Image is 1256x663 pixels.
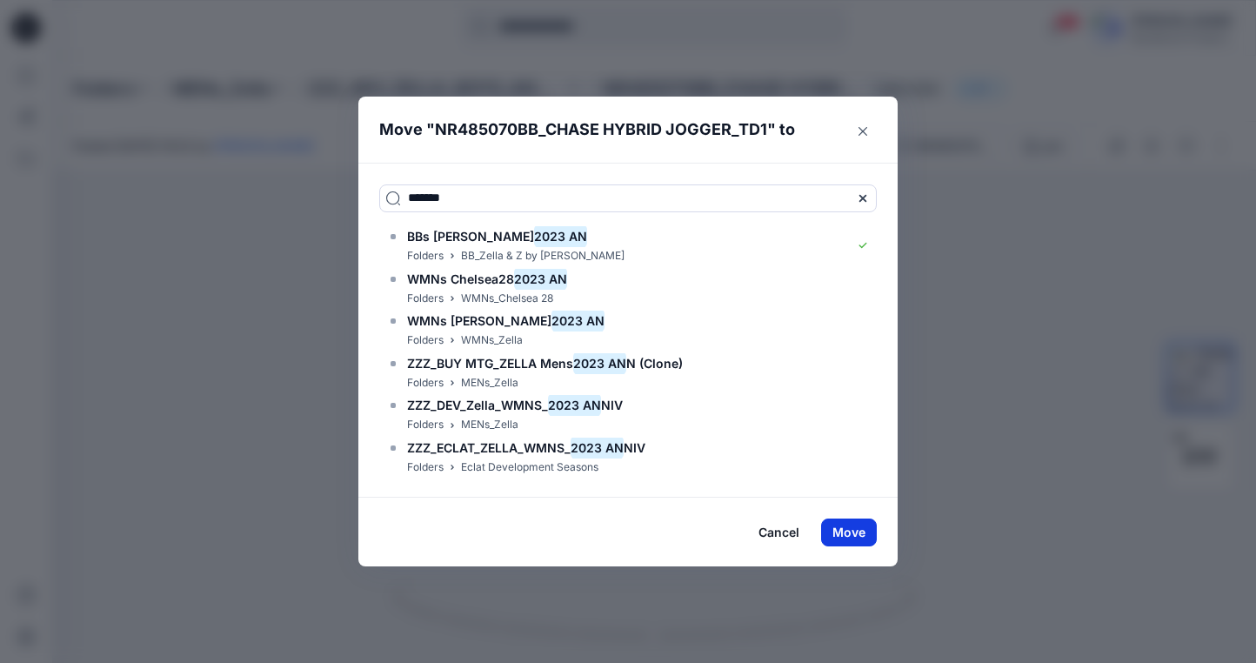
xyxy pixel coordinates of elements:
p: MENs_Zella [461,374,518,392]
p: Folders [407,374,444,392]
p: Folders [407,290,444,308]
mark: 2023 AN [571,436,624,459]
p: Folders [407,247,444,265]
span: ZZZ_BUY MTG_ZELLA Mens [407,356,573,371]
header: Move " " to [358,97,871,163]
span: NIV [601,398,623,412]
mark: 2023 AN [551,309,605,332]
span: NIV [624,440,645,455]
mark: 2023 AN [514,267,567,291]
p: BB_Zella & Z by [PERSON_NAME] [461,247,625,265]
p: NR485070BB_CHASE HYBRID JOGGER_TD1 [435,117,767,142]
p: WMNs_Chelsea 28 [461,290,553,308]
span: WMNs [PERSON_NAME] [407,313,551,328]
span: ZZZ_ECLAT_ZELLA_WMNS_ [407,440,571,455]
mark: 2023 AN [548,393,601,417]
button: Cancel [747,519,811,546]
span: BBs [PERSON_NAME] [407,229,534,244]
span: ZZZ_DEV_Zella_WMNS_ [407,398,548,412]
span: N (Clone) [626,356,683,371]
span: WMNs Chelsea28 [407,271,514,286]
p: MENs_Zella [461,416,518,434]
mark: 2023 AN [534,224,587,248]
mark: 2023 AN [573,352,626,375]
button: Move [821,519,877,546]
p: Eclat Development Seasons [461,459,598,477]
p: Folders [407,459,444,477]
p: WMNs_Zella [461,331,523,350]
p: Folders [407,331,444,350]
button: Close [849,117,877,145]
p: Folders [407,416,444,434]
